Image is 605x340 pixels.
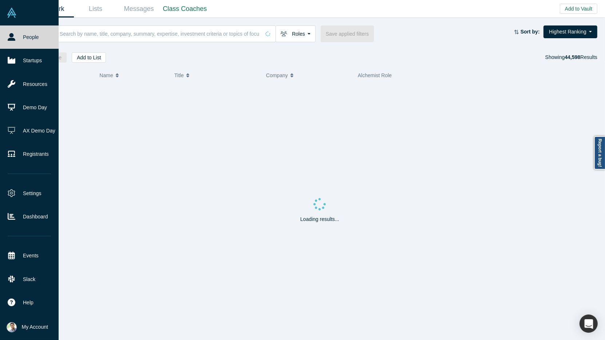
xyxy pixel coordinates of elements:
button: Add to Vault [560,4,597,14]
span: Results [565,54,597,60]
a: Report a bug! [594,136,605,170]
button: Save applied filters [321,25,374,42]
button: Title [174,68,258,83]
span: Name [99,68,113,83]
button: Company [266,68,350,83]
a: Lists [74,0,117,17]
span: My Account [22,323,48,331]
button: Highest Ranking [543,25,597,38]
span: Title [174,68,184,83]
img: Alchemist Vault Logo [7,8,17,18]
span: Alchemist Role [358,72,392,78]
span: Help [23,299,33,307]
button: My Account [7,322,48,332]
button: Name [99,68,167,83]
div: Showing [545,52,597,63]
a: Messages [117,0,161,17]
a: Class Coaches [161,0,209,17]
img: Ravi Belani's Account [7,322,17,332]
button: Add to List [72,52,106,63]
p: Loading results... [300,216,339,223]
button: Roles [276,25,316,42]
strong: 44,598 [565,54,580,60]
strong: Sort by: [521,29,540,35]
input: Search by name, title, company, summary, expertise, investment criteria or topics of focus [59,25,260,42]
span: Company [266,68,288,83]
